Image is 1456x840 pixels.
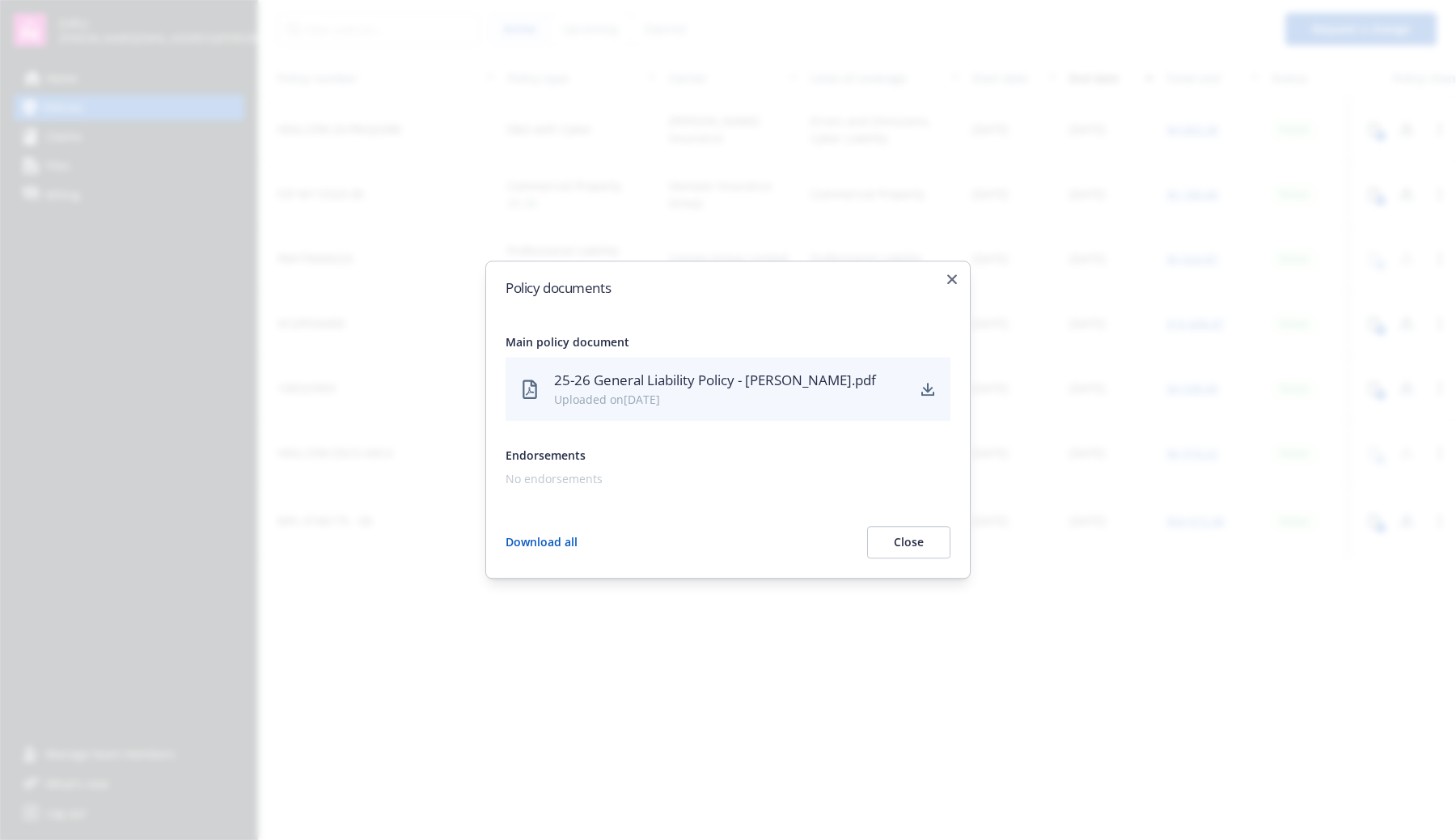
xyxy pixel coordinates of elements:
a: download [918,380,938,399]
div: 25-26 General Liability Policy - [PERSON_NAME].pdf [554,370,905,391]
div: No endorsements [506,471,944,488]
h2: Policy documents [506,281,950,295]
button: Download all [506,527,578,559]
div: Main policy document [506,333,950,350]
button: Close [867,527,950,559]
div: Uploaded on [DATE] [554,392,905,409]
div: Endorsements [506,448,950,465]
